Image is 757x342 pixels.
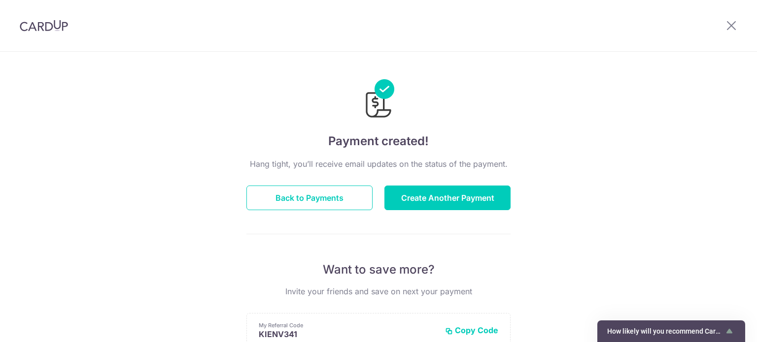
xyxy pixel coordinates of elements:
p: Hang tight, you’ll receive email updates on the status of the payment. [246,158,511,170]
p: Want to save more? [246,262,511,278]
img: Payments [363,79,394,121]
button: Back to Payments [246,186,373,210]
button: Show survey - How likely will you recommend CardUp to a friend? [607,325,735,337]
p: Invite your friends and save on next your payment [246,285,511,297]
button: Copy Code [445,325,498,335]
p: My Referral Code [259,321,437,329]
h4: Payment created! [246,132,511,150]
button: Create Another Payment [384,186,511,210]
span: How likely will you recommend CardUp to a friend? [607,327,723,335]
p: KIENV341 [259,329,437,339]
img: CardUp [20,20,68,31]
